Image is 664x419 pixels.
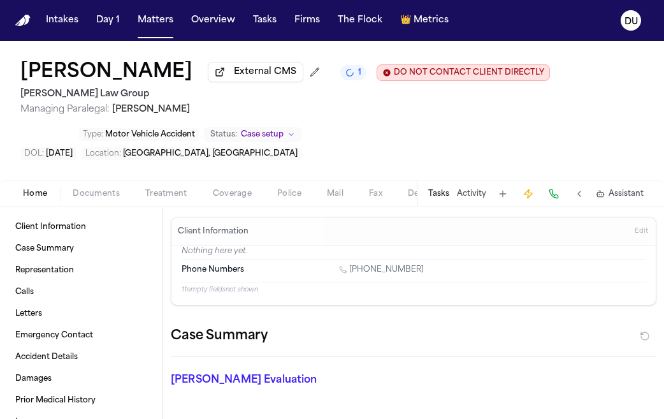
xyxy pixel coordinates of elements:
[15,395,96,406] span: Prior Medical History
[133,9,178,32] button: Matters
[10,369,152,389] a: Damages
[395,9,454,32] button: crownMetrics
[10,282,152,302] a: Calls
[175,226,251,237] h3: Client Information
[377,64,550,81] button: Edit client contact restriction
[327,189,343,199] span: Mail
[596,189,644,199] button: Assistant
[394,68,544,78] span: DO NOT CONTACT CLIENT DIRECTLY
[15,330,93,341] span: Emergency Contact
[15,222,86,232] span: Client Information
[494,185,512,203] button: Add Task
[213,189,252,199] span: Coverage
[41,9,83,32] button: Intakes
[635,227,648,236] span: Edit
[340,65,366,80] button: 1 active task
[10,239,152,259] a: Case Summary
[414,14,449,27] span: Metrics
[20,61,192,84] h1: [PERSON_NAME]
[82,147,301,160] button: Edit Location: Haines City, FL
[333,9,387,32] button: The Flock
[428,189,449,199] button: Tasks
[289,9,325,32] button: Firms
[631,221,652,242] button: Edit
[85,150,121,158] span: Location :
[10,347,152,367] a: Accident Details
[24,150,44,158] span: DOL :
[208,62,303,82] button: External CMS
[182,246,646,259] p: Nothing here yet.
[277,189,301,199] span: Police
[171,372,656,388] p: [PERSON_NAME] Evaluation
[91,9,125,32] button: Day 1
[15,265,74,276] span: Representation
[20,147,76,160] button: Edit DOL: 2025-07-25
[624,17,638,26] text: DU
[234,66,296,78] span: External CMS
[210,129,237,140] span: Status:
[182,265,244,275] span: Phone Numbers
[10,304,152,324] a: Letters
[145,189,187,199] span: Treatment
[83,131,103,138] span: Type :
[369,189,382,199] span: Fax
[10,217,152,237] a: Client Information
[545,185,563,203] button: Make a Call
[408,189,442,199] span: Demand
[182,285,646,295] p: 11 empty fields not shown.
[15,374,52,384] span: Damages
[15,309,42,319] span: Letters
[123,150,298,158] span: [GEOGRAPHIC_DATA], [GEOGRAPHIC_DATA]
[15,352,78,362] span: Accident Details
[10,390,152,411] a: Prior Medical History
[339,265,424,275] a: Call 1 (863) 427-8442
[23,189,47,199] span: Home
[73,189,120,199] span: Documents
[241,129,284,140] span: Case setup
[20,87,550,102] h2: [PERSON_NAME] Law Group
[46,150,73,158] span: [DATE]
[112,105,190,114] span: [PERSON_NAME]
[15,287,34,297] span: Calls
[10,325,152,346] a: Emergency Contact
[609,189,644,199] span: Assistant
[248,9,282,32] button: Tasks
[15,244,74,254] span: Case Summary
[186,9,240,32] button: Overview
[204,127,301,142] button: Change status from Case setup
[15,15,31,27] img: Finch Logo
[10,260,152,281] a: Representation
[457,189,486,199] button: Activity
[79,128,199,141] button: Edit Type: Motor Vehicle Accident
[20,105,110,114] span: Managing Paralegal:
[105,131,195,138] span: Motor Vehicle Accident
[171,326,268,346] h2: Case Summary
[519,185,537,203] button: Create Immediate Task
[20,61,192,84] button: Edit matter name
[358,68,361,78] span: 1
[400,14,411,27] span: crown
[15,15,31,27] a: Home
